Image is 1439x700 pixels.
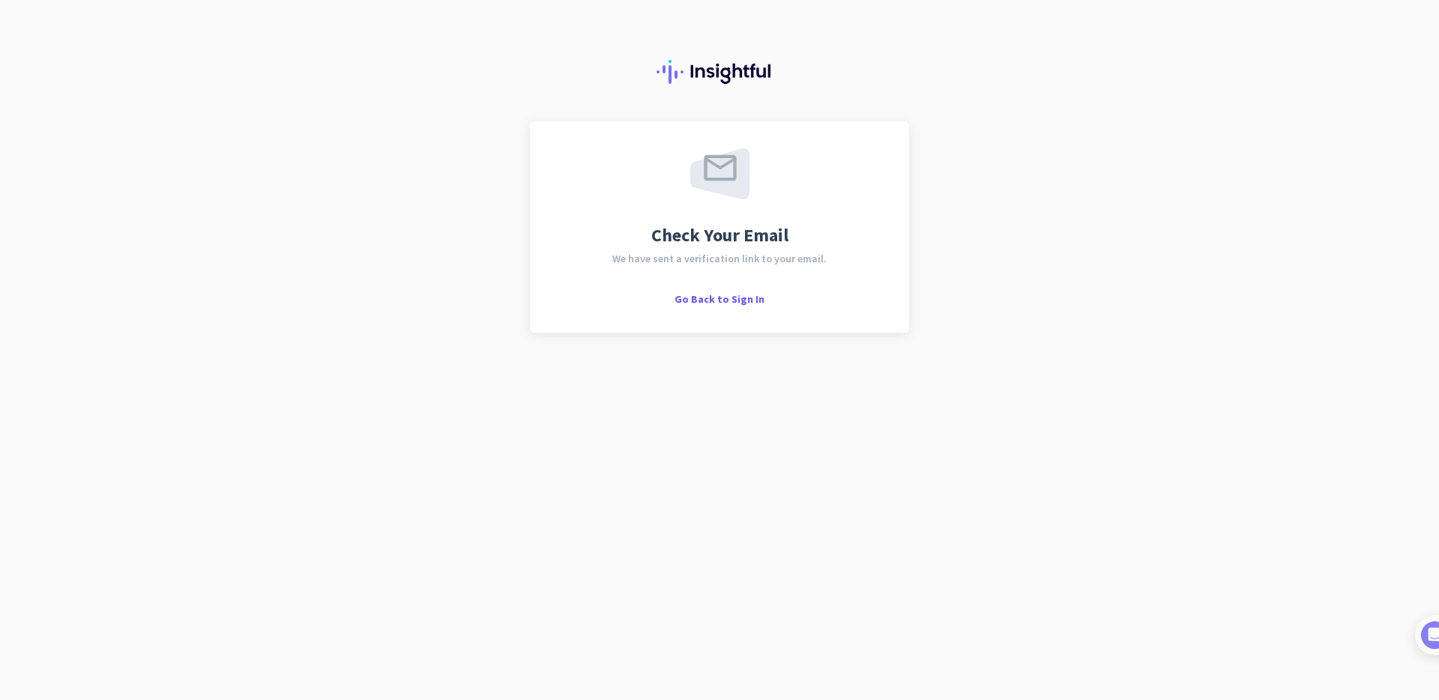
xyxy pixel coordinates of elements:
img: email-sent [690,148,749,199]
img: Insightful [657,60,782,84]
span: We have sent a verification link to your email. [612,253,827,264]
span: Check Your Email [651,226,788,244]
span: Go Back to Sign In [675,292,764,306]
